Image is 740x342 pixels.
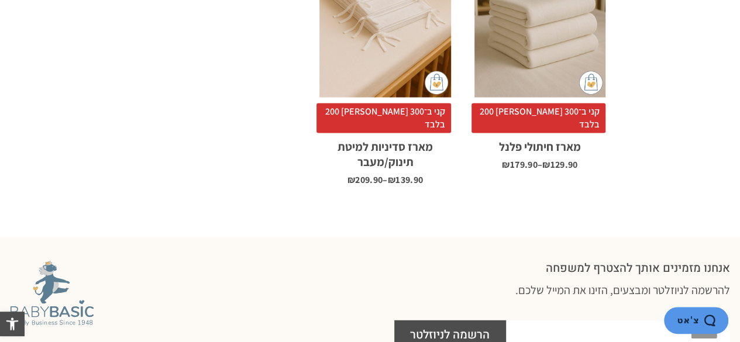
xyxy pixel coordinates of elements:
[347,174,383,186] bdi: 209.90
[542,158,550,171] span: ₪
[319,170,450,185] span: –
[347,174,355,186] span: ₪
[394,282,730,315] h3: להרשמה לניוזלטר ומבצעים, הזינו את המייל שלכם.
[471,103,605,133] span: קני ב־300 [PERSON_NAME] 200 בלבד
[579,71,603,95] img: cat-mini-atc.png
[388,174,395,186] span: ₪
[388,174,423,186] bdi: 139.90
[425,71,448,95] img: cat-mini-atc.png
[588,307,728,336] iframe: פותח יישומון שאפשר לשוחח בו בצ'אט עם אחד הנציגים שלנו
[474,133,605,154] h2: מארז חיתולי פלנל
[319,133,450,170] h2: מארז סדיניות למיטת תינוק/מעבר
[316,103,450,133] span: קני ב־300 [PERSON_NAME] 200 בלבד
[474,154,605,170] span: –
[542,158,577,171] bdi: 129.90
[11,261,94,326] img: Baby Basic מבית אריה בגדים לתינוקות
[394,261,730,276] h2: אנחנו מזמינים אותך להצטרף למשפחה
[502,158,537,171] bdi: 179.90
[502,158,510,171] span: ₪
